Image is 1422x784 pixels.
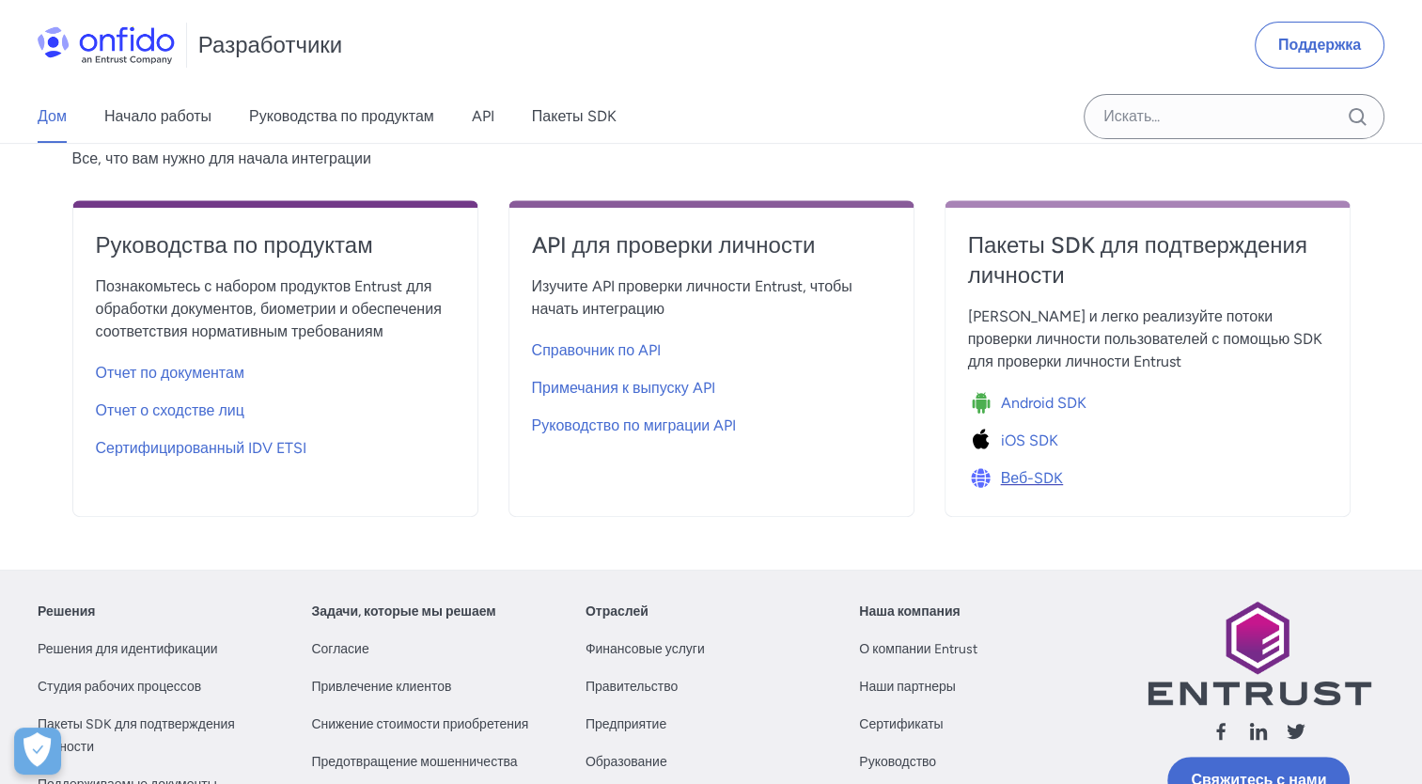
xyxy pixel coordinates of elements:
[1001,467,1064,490] span: Веб-SDK
[96,230,455,260] h4: Руководства по продуктам
[532,377,715,400] span: Примечания к выпуску API
[532,415,737,437] span: Руководство по миграции API
[968,230,1327,290] h4: Пакеты SDK для подтверждения личности
[1210,720,1232,749] a: Следите за нами в facebook
[532,277,852,318] font: Изучите API проверки личности Entrust, чтобы начать интеграцию
[96,437,307,460] span: Сертифицированный IDV ETSI
[968,418,1327,456] a: Icon iOS SDKiOS SDK
[96,362,244,384] span: Отчет по документам
[1255,22,1384,69] a: Поддержка
[38,26,175,64] img: Логотип Onfido
[586,638,705,661] a: Финансовые услуги
[586,751,667,774] a: Образование
[968,230,1327,306] a: Пакеты SDK для подтверждения личности
[96,277,442,340] font: Познакомьтесь с набором продуктов Entrust для обработки документов, биометрии и обеспечения соотв...
[859,601,960,623] a: Наша компания
[311,751,517,774] a: Предотвращение мошенничества
[968,307,1323,370] font: [PERSON_NAME] и легко реализуйте потоки проверки личности пользователей с помощью SDK для проверк...
[72,149,371,167] font: Все, что вам нужно для начала интеграции
[1001,430,1058,452] span: iOS SDK
[472,90,494,143] a: API
[532,90,617,143] a: Пакеты SDK
[968,428,1001,454] img: Icon iOS SDK
[859,638,977,661] a: О компании Entrust
[532,230,891,275] a: API для проверки личности
[532,230,891,260] h4: API для проверки личности
[38,601,95,623] a: Решения
[1285,720,1307,743] svg: Следите за нами X (Twitter)
[14,728,61,775] button: Откройте «Настройки»
[968,456,1327,494] a: Веб-SDK для IconВеб-SDK
[859,676,956,698] a: Наши партнеры
[96,351,455,388] a: Отчет по документам
[38,676,201,698] a: Студия рабочих процессов
[311,676,451,698] a: Привлечение клиентов
[38,90,67,143] a: Дом
[96,230,455,275] a: Руководства по продуктам
[104,90,211,143] a: Начало работы
[586,601,648,623] a: Отраслей
[1285,720,1307,749] a: Следите за нами X (Twitter)
[586,713,666,736] a: Предприятие
[532,366,891,403] a: Примечания к выпуску API
[1210,720,1232,743] svg: Следите за нами в facebook
[532,328,891,366] a: Справочник по API
[1247,720,1270,749] a: Следите за нами в linkedin
[311,713,528,736] a: Снижение стоимости приобретения
[532,403,891,441] a: Руководство по миграции API
[38,638,218,661] a: Решения для идентификации
[968,465,1001,492] img: Веб-SDK для Icon
[1247,720,1270,743] svg: Следите за нами в linkedin
[38,713,289,759] a: Пакеты SDK для подтверждения личности
[532,339,662,362] span: Справочник по API
[14,728,61,775] div: Cookie Preferences
[859,713,943,736] a: Сертификаты
[311,601,495,623] a: Задачи, которые мы решаем
[968,381,1327,418] a: Icon Android SDKAndroid SDK
[96,388,455,426] a: Отчет о сходстве лиц
[96,400,244,422] span: Отчет о сходстве лиц
[1084,94,1384,139] input: Поле ввода поиска Onfido
[311,638,368,661] a: Согласие
[249,90,434,143] a: Руководства по продуктам
[859,751,936,774] a: Руководство
[968,390,1001,416] img: Icon Android SDK
[586,676,678,698] a: Правительство
[96,426,455,463] a: Сертифицированный IDV ETSI
[1001,392,1086,415] span: Android SDK
[1146,601,1371,705] img: Логотип Entrust
[198,30,342,60] h1: Разработчики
